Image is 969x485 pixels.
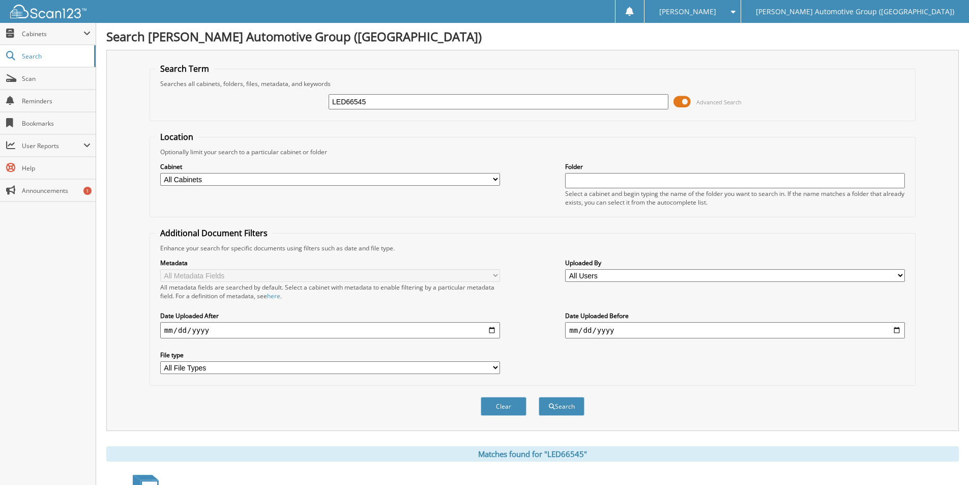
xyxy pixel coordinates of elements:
[22,52,89,61] span: Search
[22,186,91,195] span: Announcements
[83,187,92,195] div: 1
[155,131,198,142] legend: Location
[155,63,214,74] legend: Search Term
[22,30,83,38] span: Cabinets
[22,164,91,173] span: Help
[160,311,500,320] label: Date Uploaded After
[22,119,91,128] span: Bookmarks
[565,162,905,171] label: Folder
[160,283,500,300] div: All metadata fields are searched by default. Select a cabinet with metadata to enable filtering b...
[22,74,91,83] span: Scan
[22,141,83,150] span: User Reports
[160,351,500,359] label: File type
[160,162,500,171] label: Cabinet
[696,98,742,106] span: Advanced Search
[155,79,910,88] div: Searches all cabinets, folders, files, metadata, and keywords
[155,227,273,239] legend: Additional Document Filters
[565,322,905,338] input: end
[481,397,526,416] button: Clear
[160,322,500,338] input: start
[659,9,716,15] span: [PERSON_NAME]
[267,292,280,300] a: here
[106,28,959,45] h1: Search [PERSON_NAME] Automotive Group ([GEOGRAPHIC_DATA])
[10,5,86,18] img: scan123-logo-white.svg
[106,446,959,462] div: Matches found for "LED66545"
[565,311,905,320] label: Date Uploaded Before
[539,397,584,416] button: Search
[565,259,905,267] label: Uploaded By
[22,97,91,105] span: Reminders
[160,259,500,267] label: Metadata
[756,9,954,15] span: [PERSON_NAME] Automotive Group ([GEOGRAPHIC_DATA])
[155,148,910,156] div: Optionally limit your search to a particular cabinet or folder
[565,189,905,207] div: Select a cabinet and begin typing the name of the folder you want to search in. If the name match...
[155,244,910,252] div: Enhance your search for specific documents using filters such as date and file type.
